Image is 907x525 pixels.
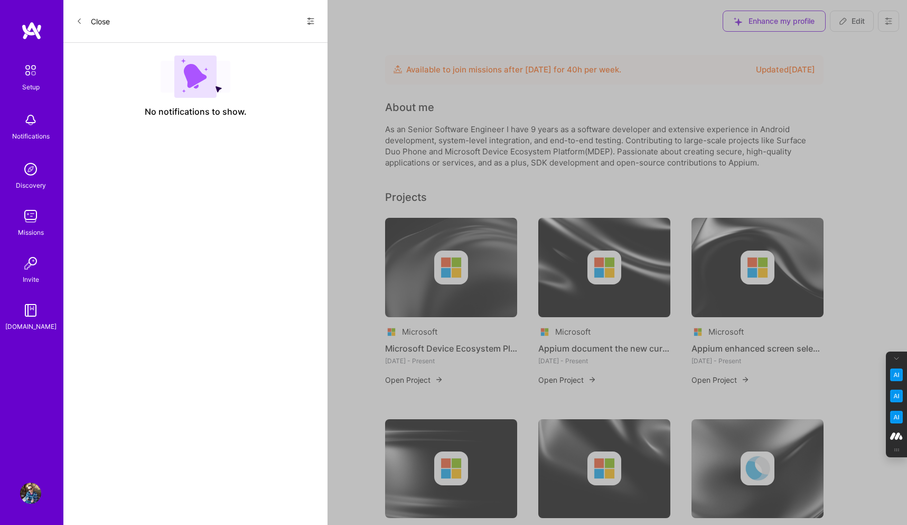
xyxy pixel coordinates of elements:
div: Missions [18,227,44,238]
img: Jargon Buster icon [890,411,903,423]
img: teamwork [20,206,41,227]
img: setup [20,59,42,81]
div: Setup [22,81,40,93]
img: discovery [20,159,41,180]
div: Invite [23,274,39,285]
img: empty [161,56,230,98]
button: Close [76,13,110,30]
a: User Avatar [17,483,44,504]
img: logo [21,21,42,40]
div: Discovery [16,180,46,191]
img: Email Tone Analyzer icon [890,390,903,402]
img: User Avatar [20,483,41,504]
img: guide book [20,300,41,321]
img: Invite [20,253,41,274]
div: [DOMAIN_NAME] [5,321,57,332]
img: Key Point Extractor icon [890,369,903,381]
span: No notifications to show. [145,106,247,117]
